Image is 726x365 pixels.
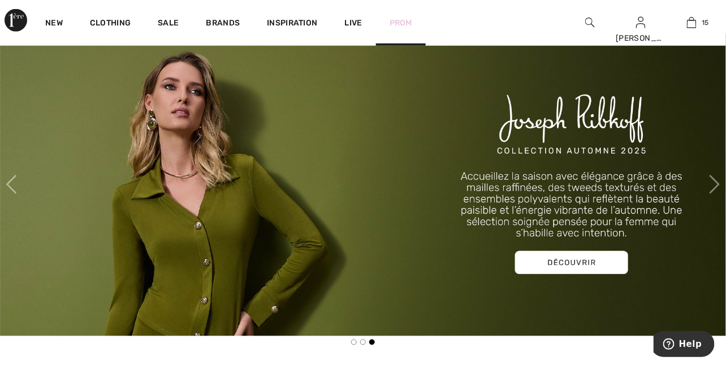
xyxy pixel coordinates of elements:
div: [PERSON_NAME] [616,32,665,44]
a: Live [345,17,362,29]
a: Sign In [636,17,646,28]
a: Sale [158,18,179,30]
img: search the website [585,16,595,29]
a: Clothing [90,18,131,30]
img: My Info [636,16,646,29]
a: 15 [667,16,716,29]
a: Prom [390,17,412,29]
span: 15 [702,18,710,28]
iframe: Opens a widget where you can find more information [654,331,715,359]
span: Inspiration [267,18,317,30]
a: Brands [206,18,240,30]
button: Slide 2 [360,340,366,345]
img: My Bag [687,16,697,29]
a: New [45,18,63,30]
button: Slide 3 [369,340,375,345]
button: Slide 1 [351,340,357,345]
img: 1ère Avenue [5,9,27,32]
